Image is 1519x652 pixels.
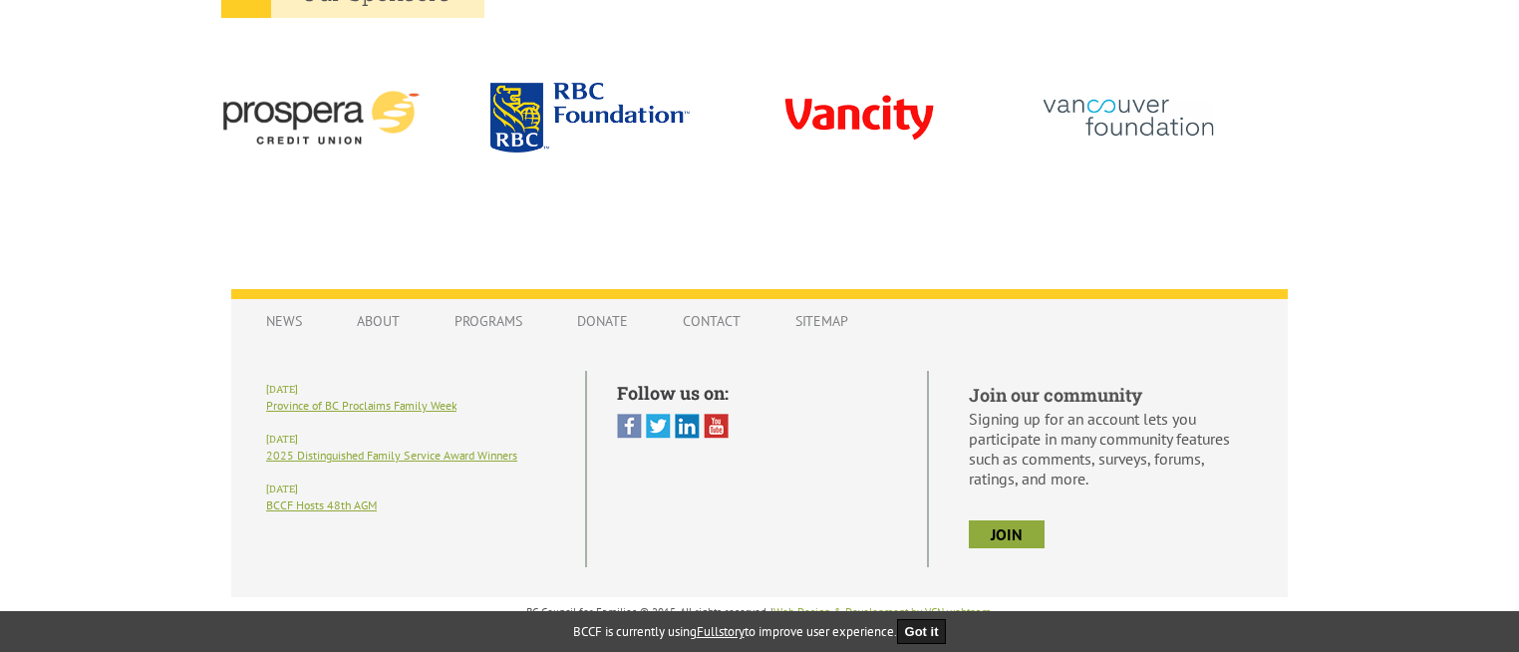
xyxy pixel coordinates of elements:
a: join [969,520,1045,548]
img: Twitter [646,414,671,439]
h6: [DATE] [266,383,555,396]
p: Signing up for an account lets you participate in many community features such as comments, surve... [969,409,1253,489]
a: Web Design & Development by VCN webteam [773,605,991,619]
a: Fullstory [697,623,745,640]
a: About [337,302,420,340]
a: Programs [435,302,542,340]
button: Got it [897,619,947,644]
a: BCCF Hosts 48th AGM [266,497,377,512]
h6: [DATE] [266,433,555,446]
a: Contact [663,302,760,340]
a: Donate [557,302,648,340]
h6: [DATE] [266,483,555,495]
a: Sitemap [775,302,868,340]
img: vancouver_foundation-2.png [1029,65,1228,169]
a: News [246,302,322,340]
p: BC Council for Families © 2015, All rights reserved. | . [231,605,1288,619]
a: 2025 Distinguished Family Service Award Winners [266,448,517,463]
img: prospera-4.png [221,65,421,171]
img: You Tube [704,414,729,439]
h5: Join our community [969,383,1253,407]
img: rbc.png [490,83,690,152]
h5: Follow us on: [617,381,897,405]
img: vancity-3.png [759,62,959,173]
a: Province of BC Proclaims Family Week [266,398,456,413]
img: Facebook [617,414,642,439]
img: Linked In [675,414,700,439]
